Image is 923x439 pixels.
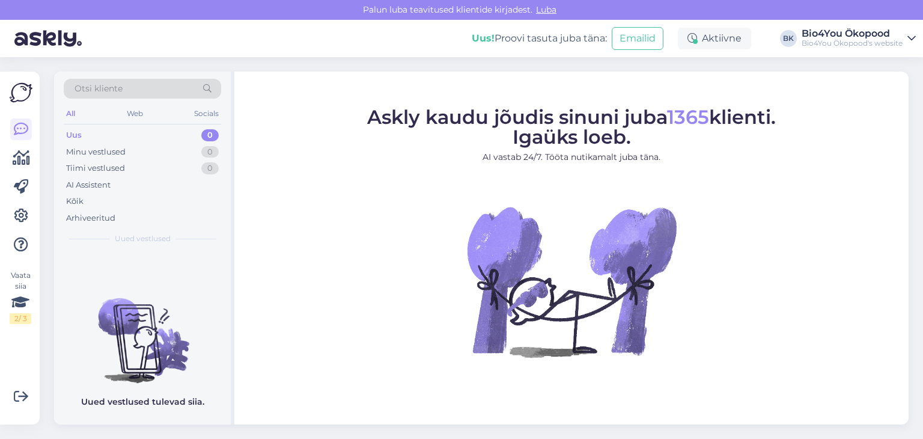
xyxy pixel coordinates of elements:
[66,129,82,141] div: Uus
[780,30,797,47] div: BK
[66,212,115,224] div: Arhiveeritud
[802,38,903,48] div: Bio4You Ökopood's website
[75,82,123,95] span: Otsi kliente
[66,179,111,191] div: AI Assistent
[802,29,903,38] div: Bio4You Ökopood
[64,106,78,121] div: All
[54,277,231,385] img: No chats
[81,396,204,408] p: Uued vestlused tulevad siia.
[66,195,84,207] div: Kõik
[66,146,126,158] div: Minu vestlused
[472,32,495,44] b: Uus!
[115,233,171,244] span: Uued vestlused
[66,162,125,174] div: Tiimi vestlused
[192,106,221,121] div: Socials
[10,270,31,324] div: Vaata siia
[201,162,219,174] div: 0
[201,146,219,158] div: 0
[678,28,751,49] div: Aktiivne
[463,173,680,390] img: No Chat active
[612,27,663,50] button: Emailid
[667,105,709,129] span: 1365
[201,129,219,141] div: 0
[10,81,32,104] img: Askly Logo
[124,106,145,121] div: Web
[472,31,607,46] div: Proovi tasuta juba täna:
[10,313,31,324] div: 2 / 3
[367,151,776,164] p: AI vastab 24/7. Tööta nutikamalt juba täna.
[367,105,776,149] span: Askly kaudu jõudis sinuni juba klienti. Igaüks loeb.
[802,29,916,48] a: Bio4You ÖkopoodBio4You Ökopood's website
[532,4,560,15] span: Luba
